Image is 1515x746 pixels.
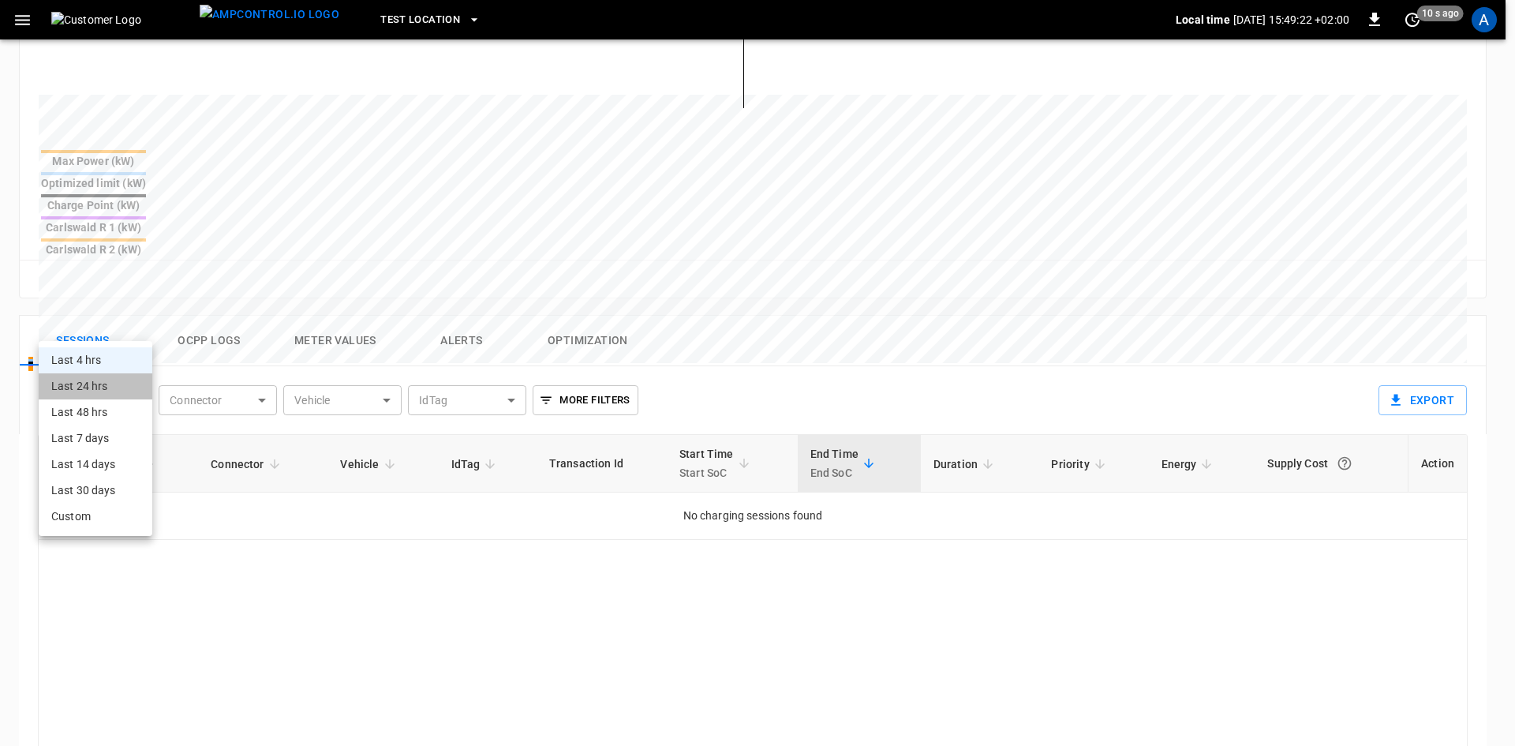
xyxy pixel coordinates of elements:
li: Last 14 days [39,452,152,478]
li: Custom [39,504,152,530]
li: Last 48 hrs [39,399,152,425]
li: Last 24 hrs [39,373,152,399]
li: Last 7 days [39,425,152,452]
li: Last 30 days [39,478,152,504]
li: Last 4 hrs [39,347,152,373]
